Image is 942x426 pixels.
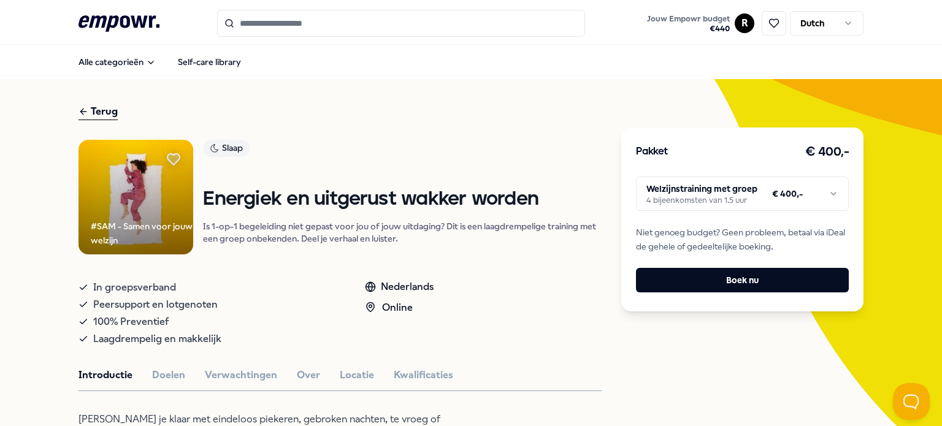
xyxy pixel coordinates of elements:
button: Boek nu [636,268,849,292]
a: Slaap [203,140,602,161]
div: Slaap [203,140,250,157]
h1: Energiek en uitgerust wakker worden [203,189,602,210]
nav: Main [69,50,251,74]
img: Product Image [78,140,193,254]
p: Is 1-op-1 begeleiding niet gepast voor jou of jouw uitdaging? Dit is een laagdrempelige training ... [203,220,602,245]
button: Verwachtingen [205,367,277,383]
span: Niet genoeg budget? Geen probleem, betaal via iDeal de gehele of gedeeltelijke boeking. [636,226,849,253]
button: Locatie [340,367,374,383]
button: Jouw Empowr budget€440 [645,12,732,36]
div: #SAM - Samen voor jouw welzijn [91,219,193,247]
input: Search for products, categories or subcategories [217,10,585,37]
span: 100% Preventief [93,313,169,330]
button: Over [297,367,320,383]
button: Introductie [78,367,132,383]
a: Self-care library [168,50,251,74]
iframe: Help Scout Beacon - Open [893,383,930,420]
div: Nederlands [365,279,434,295]
span: Peersupport en lotgenoten [93,296,218,313]
button: Doelen [152,367,185,383]
span: € 440 [647,24,730,34]
a: Jouw Empowr budget€440 [642,10,735,36]
span: Jouw Empowr budget [647,14,730,24]
div: Terug [78,104,118,120]
h3: Pakket [636,144,668,160]
button: R [735,13,754,33]
button: Alle categorieën [69,50,166,74]
button: Kwalificaties [394,367,453,383]
span: Laagdrempelig en makkelijk [93,330,221,348]
div: Online [365,300,434,316]
h3: € 400,- [805,142,849,162]
span: In groepsverband [93,279,176,296]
